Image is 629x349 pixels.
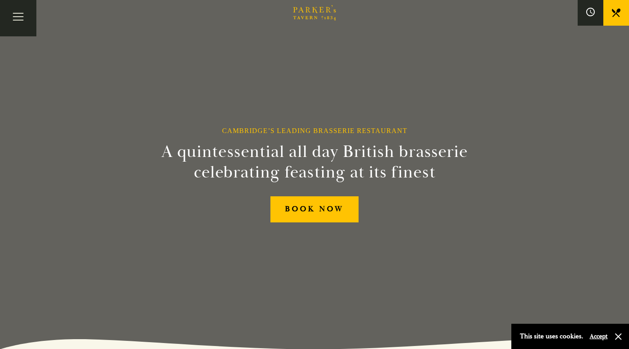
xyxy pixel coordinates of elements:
[590,332,608,340] button: Accept
[270,196,359,222] a: BOOK NOW
[614,332,623,341] button: Close and accept
[520,330,583,343] p: This site uses cookies.
[119,142,510,183] h2: A quintessential all day British brasserie celebrating feasting at its finest
[222,127,407,135] h1: Cambridge’s Leading Brasserie Restaurant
